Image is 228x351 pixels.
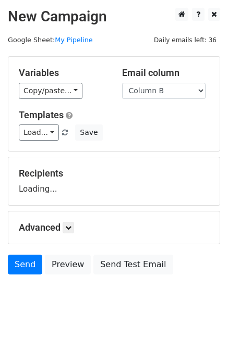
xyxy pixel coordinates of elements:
[8,8,220,26] h2: New Campaign
[19,222,209,233] h5: Advanced
[75,124,102,141] button: Save
[8,255,42,274] a: Send
[45,255,91,274] a: Preview
[19,109,64,120] a: Templates
[93,255,173,274] a: Send Test Email
[150,36,220,44] a: Daily emails left: 36
[55,36,93,44] a: My Pipeline
[150,34,220,46] span: Daily emails left: 36
[19,168,209,179] h5: Recipients
[19,83,82,99] a: Copy/paste...
[8,36,93,44] small: Google Sheet:
[122,67,210,79] h5: Email column
[19,67,106,79] h5: Variables
[19,124,59,141] a: Load...
[19,168,209,195] div: Loading...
